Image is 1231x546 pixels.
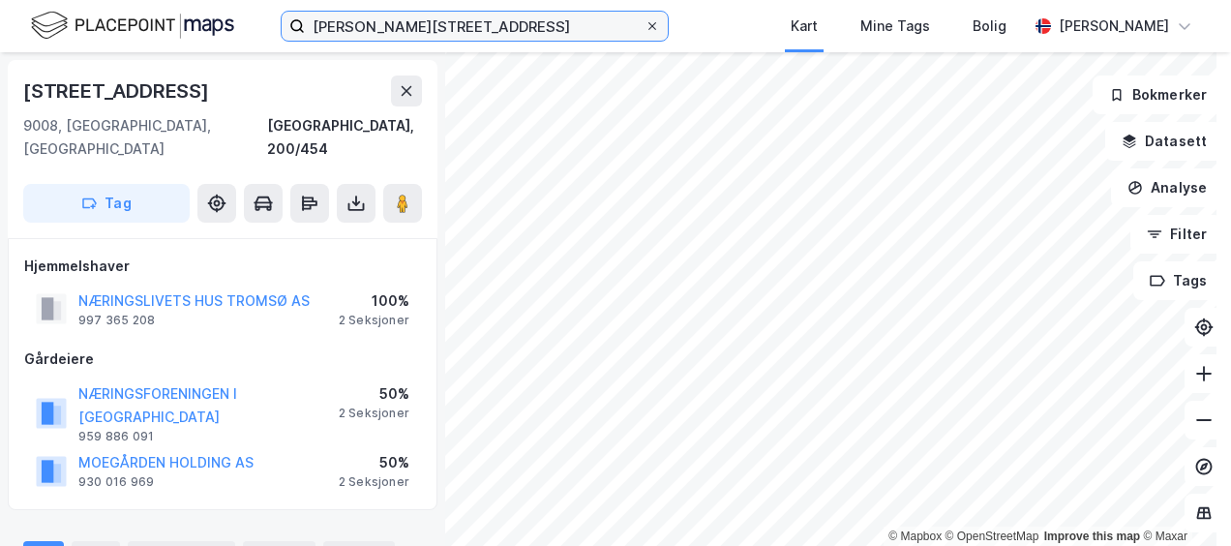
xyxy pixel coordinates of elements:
[23,184,190,223] button: Tag
[888,530,942,543] a: Mapbox
[339,474,409,490] div: 2 Seksjoner
[24,348,421,371] div: Gårdeiere
[339,289,409,313] div: 100%
[1133,261,1223,300] button: Tags
[973,15,1006,38] div: Bolig
[1093,76,1223,114] button: Bokmerker
[78,429,154,444] div: 959 886 091
[31,9,234,43] img: logo.f888ab2527a4732fd821a326f86c7f29.svg
[78,313,155,328] div: 997 365 208
[24,255,421,278] div: Hjemmelshaver
[1044,530,1140,543] a: Improve this map
[1059,15,1169,38] div: [PERSON_NAME]
[339,451,409,474] div: 50%
[1134,453,1231,546] iframe: Chat Widget
[339,313,409,328] div: 2 Seksjoner
[23,114,267,161] div: 9008, [GEOGRAPHIC_DATA], [GEOGRAPHIC_DATA]
[305,12,645,41] input: Søk på adresse, matrikkel, gårdeiere, leietakere eller personer
[1111,168,1223,207] button: Analyse
[78,474,154,490] div: 930 016 969
[1130,215,1223,254] button: Filter
[339,406,409,421] div: 2 Seksjoner
[860,15,930,38] div: Mine Tags
[946,530,1039,543] a: OpenStreetMap
[339,382,409,406] div: 50%
[1105,122,1223,161] button: Datasett
[267,114,422,161] div: [GEOGRAPHIC_DATA], 200/454
[791,15,818,38] div: Kart
[1134,453,1231,546] div: Kontrollprogram for chat
[23,76,213,106] div: [STREET_ADDRESS]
